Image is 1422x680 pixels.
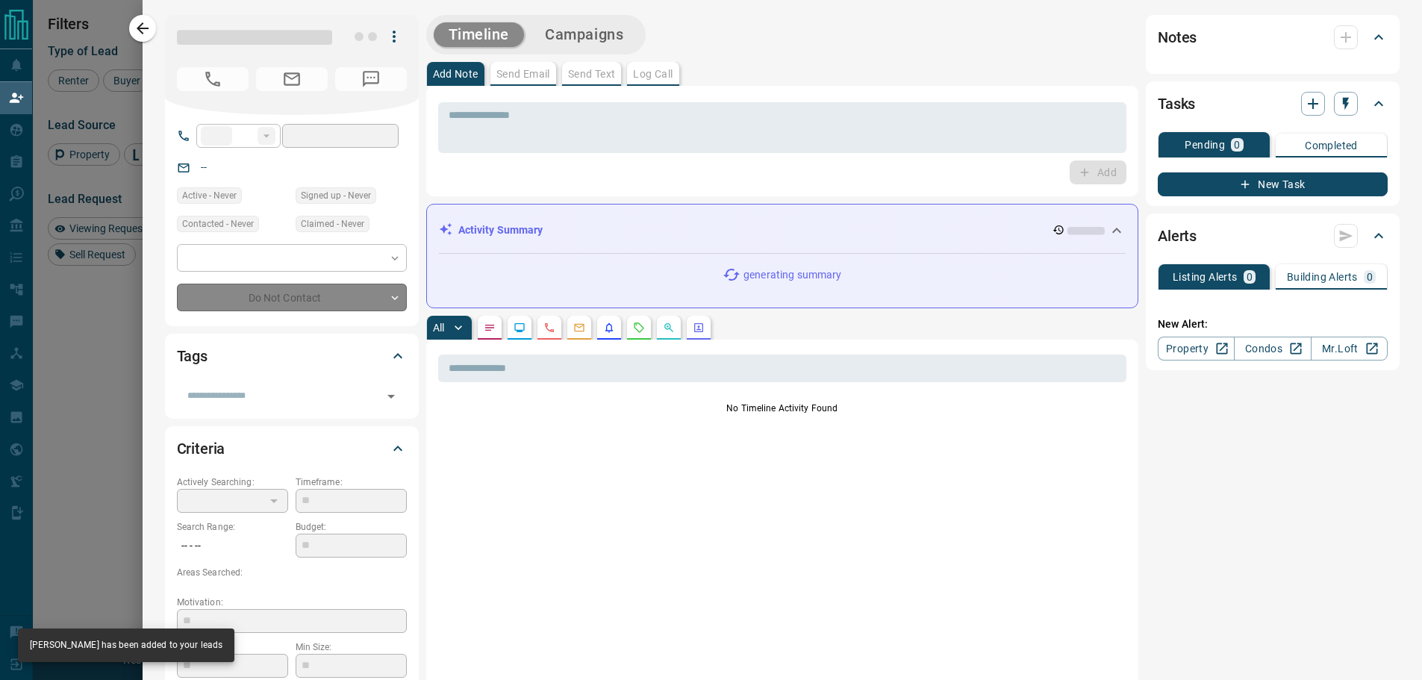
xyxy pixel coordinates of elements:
[1305,140,1358,151] p: Completed
[1158,86,1388,122] div: Tasks
[603,322,615,334] svg: Listing Alerts
[1158,25,1197,49] h2: Notes
[301,188,371,203] span: Signed up - Never
[182,188,237,203] span: Active - Never
[177,67,249,91] span: No Number
[1158,172,1388,196] button: New Task
[335,67,407,91] span: No Number
[1158,316,1388,332] p: New Alert:
[743,267,841,283] p: generating summary
[434,22,525,47] button: Timeline
[633,322,645,334] svg: Requests
[177,431,407,467] div: Criteria
[1158,92,1195,116] h2: Tasks
[201,161,207,173] a: --
[177,344,208,368] h2: Tags
[1158,224,1197,248] h2: Alerts
[438,402,1127,415] p: No Timeline Activity Found
[296,640,407,654] p: Min Size:
[484,322,496,334] svg: Notes
[433,69,478,79] p: Add Note
[177,437,225,461] h2: Criteria
[530,22,638,47] button: Campaigns
[1158,337,1235,361] a: Property
[177,596,407,609] p: Motivation:
[663,322,675,334] svg: Opportunities
[693,322,705,334] svg: Agent Actions
[1185,140,1225,150] p: Pending
[296,520,407,534] p: Budget:
[1287,272,1358,282] p: Building Alerts
[177,475,288,489] p: Actively Searching:
[1158,218,1388,254] div: Alerts
[1173,272,1238,282] p: Listing Alerts
[543,322,555,334] svg: Calls
[177,284,407,311] div: Do Not Contact
[301,216,364,231] span: Claimed - Never
[1367,272,1373,282] p: 0
[573,322,585,334] svg: Emails
[256,67,328,91] span: No Email
[177,566,407,579] p: Areas Searched:
[433,322,445,333] p: All
[177,338,407,374] div: Tags
[458,222,543,238] p: Activity Summary
[30,633,222,658] div: [PERSON_NAME] has been added to your leads
[439,216,1126,244] div: Activity Summary
[1158,19,1388,55] div: Notes
[177,520,288,534] p: Search Range:
[1247,272,1253,282] p: 0
[182,216,254,231] span: Contacted - Never
[296,475,407,489] p: Timeframe:
[177,534,288,558] p: -- - --
[1234,140,1240,150] p: 0
[1234,337,1311,361] a: Condos
[514,322,526,334] svg: Lead Browsing Activity
[1311,337,1388,361] a: Mr.Loft
[381,386,402,407] button: Open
